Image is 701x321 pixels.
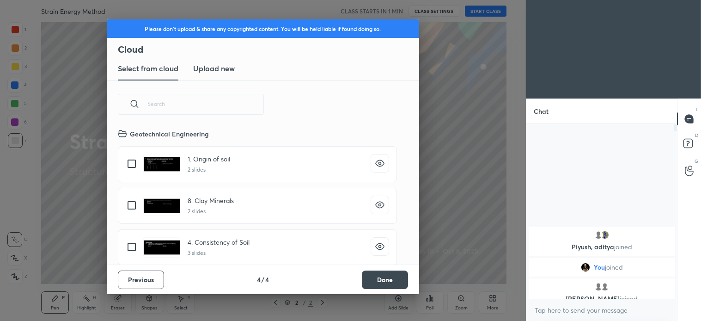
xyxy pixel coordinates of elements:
p: Piyush, aditya [534,243,669,251]
input: Search [147,84,264,123]
h4: 4. Consistency of Soil [188,237,250,247]
p: G [695,158,698,165]
h3: Select from cloud [118,63,178,74]
h4: Geotechnical Engineering [130,129,209,139]
button: Done [362,271,408,289]
img: 16676380304WFH3V.pdf [143,196,180,216]
h4: 8. Clay Minerals [188,196,234,205]
p: Chat [526,99,556,123]
img: default.png [594,230,603,240]
span: joined [614,242,632,251]
img: default.png [600,282,610,291]
h5: 2 slides [188,166,230,174]
div: Please don't upload & share any copyrighted content. You will be held liable if found doing so. [107,19,419,38]
h4: 1. Origin of soil [188,154,230,164]
h2: Cloud [118,43,419,56]
p: [PERSON_NAME] [534,295,669,302]
h5: 2 slides [188,207,234,216]
h4: 4 [257,275,261,284]
img: default.png [594,282,603,291]
span: joined [620,294,638,303]
span: You [593,264,604,271]
div: grid [526,225,677,299]
img: 16676380301B6WGK.pdf [143,237,180,258]
img: 1667637861ASIPME.pdf [143,154,180,174]
button: Previous [118,271,164,289]
p: D [695,132,698,139]
h5: 3 slides [188,249,250,257]
span: joined [604,264,622,271]
p: T [695,106,698,113]
h4: / [262,275,264,284]
img: 77938866b74a4fc7a29ae924b070989f.jpg [600,230,610,240]
h3: Upload new [193,63,235,74]
img: 8ba2db41279241c68bfad93131dcbbfe.jpg [580,263,590,272]
div: grid [107,125,408,265]
h4: 4 [265,275,269,284]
